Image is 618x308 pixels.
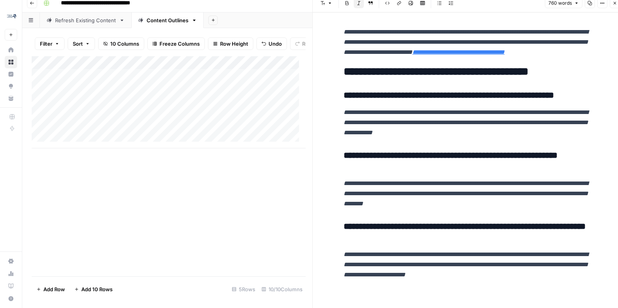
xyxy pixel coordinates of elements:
[81,285,113,293] span: Add 10 Rows
[131,12,204,28] a: Content Outlines
[5,92,17,105] a: Your Data
[32,283,70,296] button: Add Row
[159,40,200,48] span: Freeze Columns
[5,280,17,292] a: Learning Hub
[229,283,258,296] div: 5 Rows
[220,40,248,48] span: Row Height
[5,80,17,93] a: Opportunities
[208,37,253,50] button: Row Height
[68,37,95,50] button: Sort
[5,68,17,80] a: Insights
[5,267,17,280] a: Usage
[5,6,17,26] button: Workspace: Compound Growth
[55,16,116,24] div: Refresh Existing Content
[5,292,17,305] button: Help + Support
[256,37,287,50] button: Undo
[290,37,320,50] button: Redo
[35,37,64,50] button: Filter
[43,285,65,293] span: Add Row
[5,9,19,23] img: Compound Growth Logo
[258,283,306,296] div: 10/10 Columns
[73,40,83,48] span: Sort
[147,16,188,24] div: Content Outlines
[40,12,131,28] a: Refresh Existing Content
[70,283,117,296] button: Add 10 Rows
[40,40,52,48] span: Filter
[5,44,17,56] a: Home
[147,37,205,50] button: Freeze Columns
[302,40,315,48] span: Redo
[98,37,144,50] button: 10 Columns
[5,255,17,267] a: Settings
[5,56,17,68] a: Browse
[110,40,139,48] span: 10 Columns
[269,40,282,48] span: Undo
